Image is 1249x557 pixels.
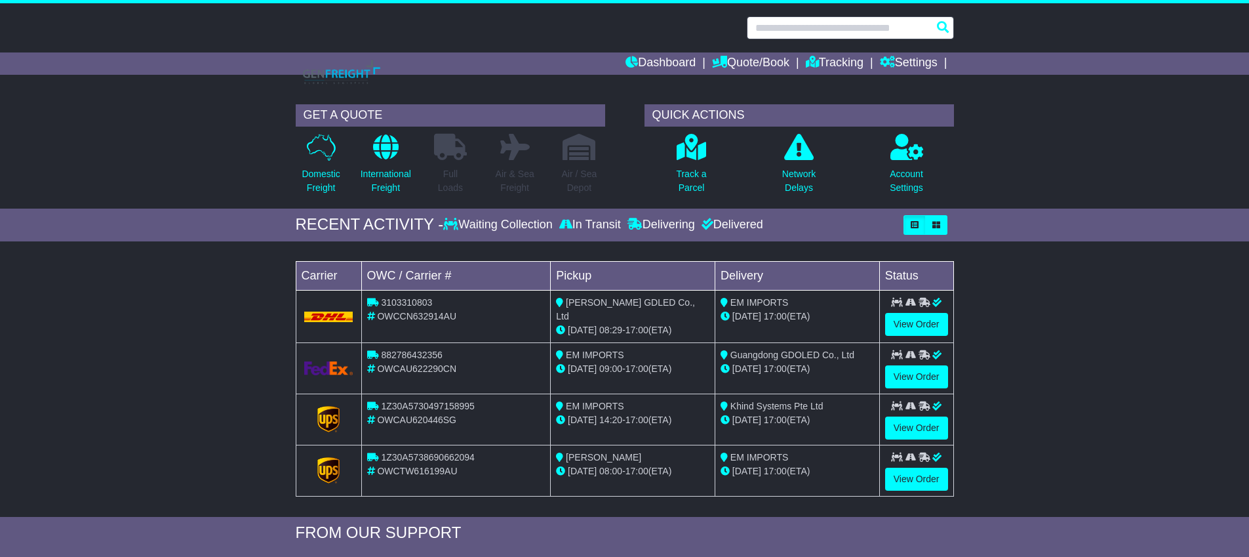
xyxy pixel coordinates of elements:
span: 17:00 [764,466,787,476]
img: DHL.png [304,312,353,322]
a: View Order [885,468,948,491]
span: 08:00 [599,466,622,476]
a: InternationalFreight [360,133,412,202]
img: GetCarrierServiceLogo [304,361,353,375]
span: 17:00 [625,325,648,335]
a: View Order [885,417,948,440]
span: [DATE] [568,363,597,374]
span: 3103310803 [381,297,432,308]
span: [DATE] [568,325,597,335]
a: Quote/Book [712,52,789,75]
div: Delivering [624,218,698,232]
div: FROM OUR SUPPORT [296,524,954,543]
span: 17:00 [625,415,648,425]
img: GetCarrierServiceLogo [317,457,340,484]
p: Network Delays [782,167,816,195]
div: (ETA) [721,464,874,478]
span: [DATE] [732,363,761,374]
span: 17:00 [625,466,648,476]
div: QUICK ACTIONS [644,104,954,127]
a: AccountSettings [889,133,924,202]
span: [PERSON_NAME] GDLED Co., Ltd [556,297,695,321]
p: Domestic Freight [302,167,340,195]
div: - (ETA) [556,413,709,427]
span: 17:00 [625,363,648,374]
td: OWC / Carrier # [361,261,551,290]
div: In Transit [556,218,624,232]
span: 882786432356 [381,350,442,360]
a: DomesticFreight [301,133,340,202]
td: Delivery [715,261,879,290]
a: Track aParcel [675,133,707,202]
p: Air & Sea Freight [496,167,534,195]
span: 17:00 [764,311,787,321]
span: 17:00 [764,363,787,374]
a: View Order [885,313,948,336]
div: - (ETA) [556,362,709,376]
div: (ETA) [721,310,874,323]
div: (ETA) [721,362,874,376]
div: RECENT ACTIVITY - [296,215,444,234]
a: View Order [885,365,948,388]
span: 08:29 [599,325,622,335]
p: International Freight [361,167,411,195]
a: Settings [880,52,938,75]
span: EM IMPORTS [730,297,788,308]
span: [DATE] [732,311,761,321]
div: Waiting Collection [443,218,555,232]
td: Pickup [551,261,715,290]
span: [DATE] [732,466,761,476]
span: 1Z30A5730497158995 [381,401,474,411]
div: Delivered [698,218,763,232]
span: 17:00 [764,415,787,425]
p: Air / Sea Depot [562,167,597,195]
span: [DATE] [568,415,597,425]
span: [DATE] [568,466,597,476]
span: EM IMPORTS [566,401,624,411]
div: - (ETA) [556,323,709,337]
span: OWCAU620446SG [377,415,456,425]
a: Dashboard [625,52,696,75]
div: GET A QUOTE [296,104,605,127]
div: (ETA) [721,413,874,427]
span: OWCCN632914AU [377,311,456,321]
a: Tracking [806,52,863,75]
img: GetCarrierServiceLogo [317,406,340,432]
span: 14:20 [599,415,622,425]
td: Status [879,261,953,290]
span: 1Z30A5738690662094 [381,452,474,463]
p: Track a Parcel [676,167,706,195]
td: Carrier [296,261,361,290]
p: Full Loads [434,167,467,195]
p: Account Settings [890,167,923,195]
span: [DATE] [732,415,761,425]
span: Khind Systems Pte Ltd [730,401,823,411]
span: EM IMPORTS [566,350,624,360]
span: 09:00 [599,363,622,374]
div: - (ETA) [556,464,709,478]
span: OWCAU622290CN [377,363,456,374]
span: EM IMPORTS [730,452,788,463]
span: OWCTW616199AU [377,466,457,476]
span: [PERSON_NAME] [566,452,641,463]
a: NetworkDelays [782,133,816,202]
span: Guangdong GDOLED Co., Ltd [730,350,854,360]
